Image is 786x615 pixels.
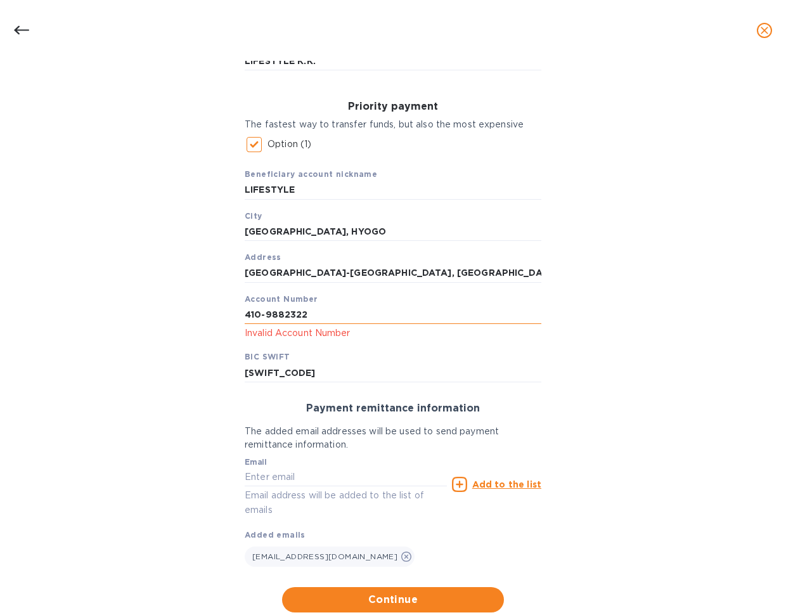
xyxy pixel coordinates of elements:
[245,458,267,466] label: Email
[245,252,281,262] b: Address
[245,352,290,361] b: BIC SWIFT
[245,181,541,200] input: Beneficiary account nickname
[245,488,447,517] p: Email address will be added to the list of emails
[245,101,541,113] h3: Priority payment
[245,222,541,241] input: City
[282,587,504,612] button: Continue
[245,264,541,283] input: Address
[245,294,318,304] b: Account Number
[252,552,397,561] span: [EMAIL_ADDRESS][DOMAIN_NAME]
[245,530,306,540] b: Added emails
[245,363,541,382] input: BIC SWIFT
[245,118,541,131] p: The fastest way to transfer funds, but also the most expensive
[245,547,415,567] div: [EMAIL_ADDRESS][DOMAIN_NAME]
[292,592,494,607] span: Continue
[245,305,541,324] input: Account Number
[245,425,541,451] p: The added email addresses will be used to send payment remittance information.
[245,403,541,415] h3: Payment remittance information
[749,15,780,46] button: close
[472,479,541,489] u: Add to the list
[267,138,311,151] p: Option (1)
[245,211,262,221] b: City
[245,468,447,487] input: Enter email
[245,326,541,340] p: Invalid Account Number
[245,169,377,179] b: Beneficiary account nickname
